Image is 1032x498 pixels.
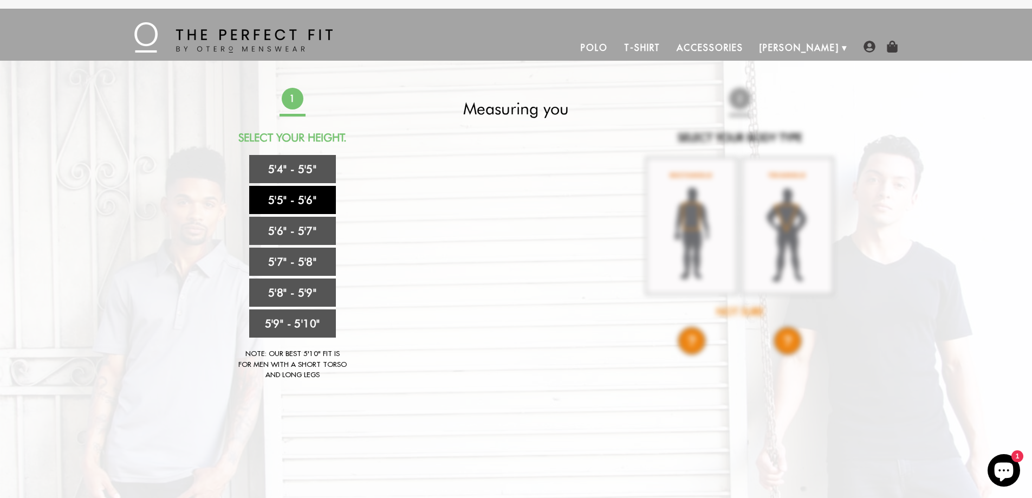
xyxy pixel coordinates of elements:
[668,35,751,61] a: Accessories
[616,35,668,61] a: T-Shirt
[984,454,1023,489] inbox-online-store-chat: Shopify online store chat
[249,217,336,245] a: 5'6" - 5'7"
[573,35,616,61] a: Polo
[197,131,388,144] h2: Select Your Height.
[281,88,303,109] span: 1
[249,309,336,338] a: 5'9" - 5'10"
[134,22,333,53] img: The Perfect Fit - by Otero Menswear - Logo
[249,186,336,214] a: 5'5" - 5'6"
[238,348,347,380] div: Note: Our best 5'10" fit is for men with a short torso and long legs
[249,279,336,307] a: 5'8" - 5'9"
[751,35,847,61] a: [PERSON_NAME]
[864,41,875,53] img: user-account-icon.png
[420,99,612,118] h2: Measuring you
[886,41,898,53] img: shopping-bag-icon.png
[249,248,336,276] a: 5'7" - 5'8"
[249,155,336,183] a: 5'4" - 5'5"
